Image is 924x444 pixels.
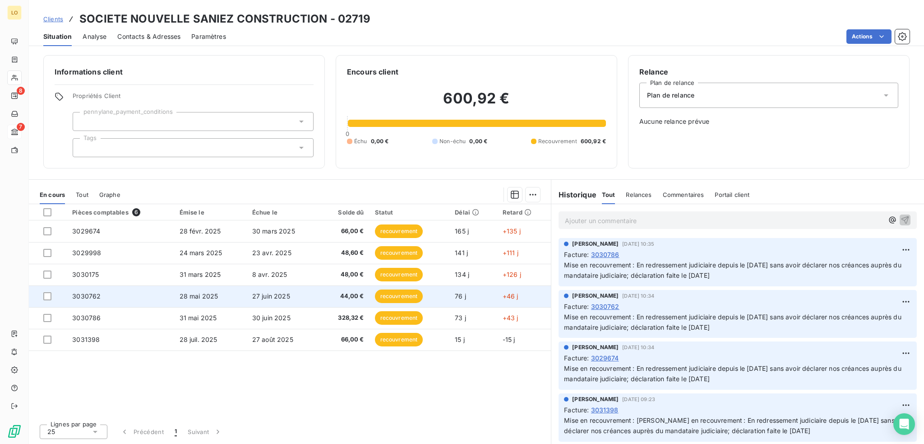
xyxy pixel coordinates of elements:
span: 3030762 [72,292,101,300]
button: Précédent [115,422,169,441]
span: 3031398 [72,336,100,343]
span: 0,00 € [371,137,389,145]
span: recouvrement [375,268,423,281]
span: 66,00 € [325,227,364,236]
h6: Relance [639,66,898,77]
button: 1 [169,422,182,441]
span: +46 j [503,292,518,300]
span: 3029674 [72,227,100,235]
input: Ajouter une valeur [80,117,88,126]
span: 6 [132,208,140,216]
div: Open Intercom Messenger [893,413,915,435]
span: recouvrement [375,246,423,260]
a: 8 [7,89,21,103]
span: [PERSON_NAME] [572,395,619,403]
span: Facture : [564,405,589,415]
span: 15 j [455,336,465,343]
h6: Historique [551,189,596,200]
span: recouvrement [375,224,423,238]
span: 8 [17,87,25,95]
div: Pièces comptables [72,208,168,216]
span: Mise en recouvrement : En redressement judiciaire depuis le [DATE] sans avoir déclarer nos créanc... [564,365,903,383]
span: Clients [43,15,63,23]
span: Commentaires [663,191,704,198]
span: 1 [175,427,177,436]
span: 134 j [455,271,469,278]
div: LO [7,5,22,20]
div: Solde dû [325,209,364,216]
span: Portail client [715,191,749,198]
span: Facture : [564,250,589,259]
span: Facture : [564,302,589,311]
span: 28 juil. 2025 [180,336,217,343]
span: [PERSON_NAME] [572,240,619,248]
span: Aucune relance prévue [639,117,898,126]
button: Actions [846,29,892,44]
span: [PERSON_NAME] [572,292,619,300]
span: 31 mars 2025 [180,271,221,278]
span: Mise en recouvrement : [PERSON_NAME] en recouvrement : En redressement judiciaire depuis le [DATE... [564,416,913,435]
span: Mise en recouvrement : En redressement judiciaire depuis le [DATE] sans avoir déclarer nos créanc... [564,261,903,279]
span: [DATE] 10:34 [622,345,654,350]
span: 30 juin 2025 [252,314,291,322]
span: 8 avr. 2025 [252,271,287,278]
span: 7 [17,123,25,131]
span: 31 mai 2025 [180,314,217,322]
span: 328,32 € [325,313,364,322]
span: Analyse [83,32,106,41]
span: Contacts & Adresses [117,32,180,41]
span: 0 [346,130,349,137]
span: Graphe [99,191,120,198]
h6: Encours client [347,66,398,77]
span: Non-échu [439,137,466,145]
span: Paramètres [191,32,226,41]
span: 25 [47,427,55,436]
span: 24 mars 2025 [180,249,222,257]
span: 44,00 € [325,292,364,301]
span: Tout [76,191,88,198]
span: 165 j [455,227,469,235]
span: 28 févr. 2025 [180,227,221,235]
span: Plan de relance [647,91,694,100]
span: 66,00 € [325,335,364,344]
span: recouvrement [375,333,423,346]
span: Recouvrement [538,137,577,145]
div: Émise le [180,209,241,216]
span: Situation [43,32,72,41]
span: 600,92 € [581,137,606,145]
span: 48,00 € [325,270,364,279]
span: 23 avr. 2025 [252,249,291,257]
span: Mise en recouvrement : En redressement judiciaire depuis le [DATE] sans avoir déclarer nos créanc... [564,313,903,331]
span: 30 mars 2025 [252,227,295,235]
span: 3030762 [591,302,619,311]
div: Échue le [252,209,314,216]
span: Tout [602,191,615,198]
h6: Informations client [55,66,314,77]
span: 0,00 € [469,137,487,145]
span: 28 mai 2025 [180,292,218,300]
span: [DATE] 10:34 [622,293,654,299]
span: 3031398 [591,405,619,415]
span: -15 j [503,336,515,343]
span: 27 juin 2025 [252,292,290,300]
span: En cours [40,191,65,198]
span: 141 j [455,249,468,257]
span: recouvrement [375,311,423,325]
img: Logo LeanPay [7,424,22,439]
a: 7 [7,125,21,139]
a: Clients [43,14,63,23]
span: Propriétés Client [73,92,314,105]
input: Ajouter une valeur [80,144,88,152]
span: 3030786 [591,250,619,259]
div: Délai [455,209,492,216]
h3: SOCIETE NOUVELLE SANIEZ CONSTRUCTION - 02719 [79,11,370,27]
span: +43 j [503,314,518,322]
span: 3030786 [72,314,101,322]
span: Échu [354,137,367,145]
span: 27 août 2025 [252,336,293,343]
div: Retard [503,209,545,216]
span: +135 j [503,227,521,235]
span: 3029998 [72,249,101,257]
span: 3030175 [72,271,99,278]
button: Suivant [182,422,228,441]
